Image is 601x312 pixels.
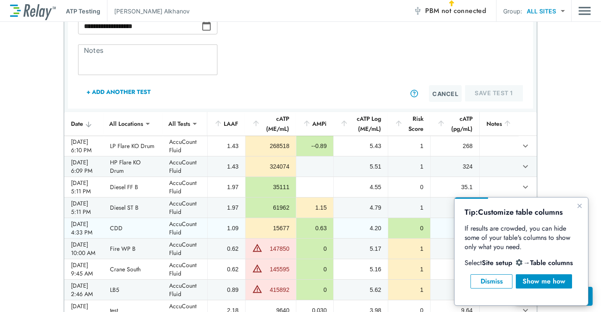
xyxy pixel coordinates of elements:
[252,162,289,171] div: 324074
[162,136,208,156] td: AccuCount Fluid
[114,7,190,16] p: [PERSON_NAME] Alkhanov
[252,183,289,191] div: 35111
[437,286,473,294] div: 415
[303,286,327,294] div: 0
[162,156,208,177] td: AccuCount Fluid
[340,142,381,150] div: 5.43
[162,239,208,259] td: AccuCount Fluid
[103,156,162,177] td: HP Flare KO Drum
[71,199,97,216] div: [DATE] 5:11 PM
[10,2,56,20] img: LuminUltra Relay
[518,180,533,194] button: expand row
[340,114,381,134] div: cATP Log (ME/mL)
[303,203,327,212] div: 1.15
[395,183,423,191] div: 0
[252,263,262,273] img: Warning
[103,218,162,238] td: CDD
[395,224,423,232] div: 0
[252,284,262,294] img: Warning
[214,119,238,129] div: LAAF
[103,198,162,218] td: Diesel ST B
[340,183,381,191] div: 4.55
[252,224,289,232] div: 15677
[71,179,97,195] div: [DATE] 5:11 PM
[340,244,381,253] div: 5.17
[578,3,591,19] button: Main menu
[78,82,159,102] button: + Add Another Test
[78,18,201,34] input: Choose date, selected date is Oct 14, 2025
[437,224,473,232] div: 15.7
[103,136,162,156] td: LP Flare KO Drum
[429,85,462,102] button: Cancel
[264,265,289,273] div: 145595
[264,286,289,294] div: 415892
[252,203,289,212] div: 61962
[437,183,473,191] div: 35.1
[340,224,381,232] div: 4.20
[162,280,208,300] td: AccuCount Fluid
[437,162,473,171] div: 324
[214,244,238,253] div: 0.62
[395,142,423,150] div: 1
[66,7,100,16] p: ATP Testing
[71,261,97,278] div: [DATE] 9:45 AM
[410,3,489,19] button: PBM not connected
[71,158,97,175] div: [DATE] 6:09 PM
[395,244,423,253] div: 1
[264,244,289,253] div: 147850
[395,286,423,294] div: 1
[518,139,533,153] button: expand row
[395,203,423,212] div: 1
[395,114,423,134] div: Risk Score
[425,5,486,17] span: PBM
[437,142,473,150] div: 268
[71,138,97,154] div: [DATE] 6:10 PM
[71,220,97,237] div: [DATE] 4:33 PM
[71,240,97,257] div: [DATE] 10:00 AM
[103,280,162,300] td: LB5
[303,224,327,232] div: 0.63
[455,198,588,305] iframe: bubble
[340,162,381,171] div: 5.51
[437,114,473,134] div: cATP (pg/mL)
[437,203,473,212] div: 62.0
[64,112,103,136] th: Date
[340,286,381,294] div: 5.62
[162,198,208,218] td: AccuCount Fluid
[252,114,289,134] div: cATP (ME/mL)
[214,162,238,171] div: 1.43
[303,119,327,129] div: AMPi
[103,259,162,279] td: Crane South
[252,243,262,253] img: Warning
[413,7,422,15] img: Offline Icon
[340,265,381,273] div: 5.16
[103,115,149,132] div: All Locations
[303,142,327,150] div: --0.89
[214,142,238,150] div: 1.43
[214,224,238,232] div: 1.09
[486,119,512,129] div: Notes
[437,244,473,253] div: 147
[162,115,196,132] div: All Tests
[214,183,238,191] div: 1.97
[214,203,238,212] div: 1.97
[103,177,162,197] td: Diesel FF B
[103,239,162,259] td: Fire WP B
[395,265,423,273] div: 1
[252,142,289,150] div: 268518
[303,265,327,273] div: 0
